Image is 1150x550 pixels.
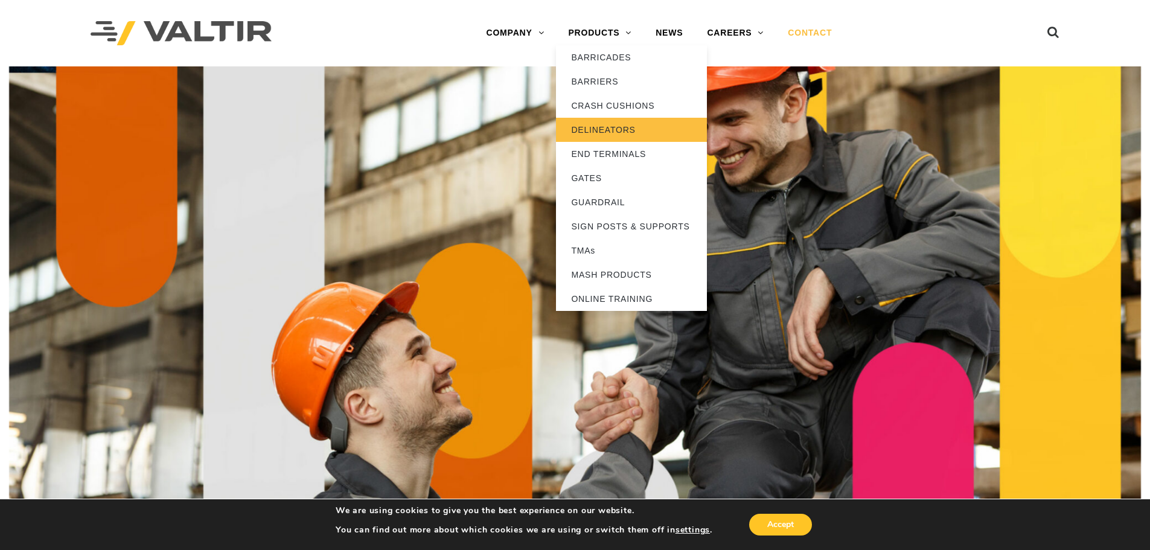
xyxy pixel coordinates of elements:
[556,263,707,287] a: MASH PRODUCTS
[336,525,712,536] p: You can find out more about which cookies we are using or switch them off in .
[556,190,707,214] a: GUARDRAIL
[556,287,707,311] a: ONLINE TRAINING
[776,21,844,45] a: CONTACT
[556,69,707,94] a: BARRIERS
[91,21,272,46] img: Valtir
[556,238,707,263] a: TMAs
[9,66,1141,513] img: Contact_1
[749,514,812,536] button: Accept
[644,21,695,45] a: NEWS
[336,505,712,516] p: We are using cookies to give you the best experience on our website.
[556,21,644,45] a: PRODUCTS
[474,21,556,45] a: COMPANY
[556,94,707,118] a: CRASH CUSHIONS
[695,21,776,45] a: CAREERS
[556,142,707,166] a: END TERMINALS
[556,45,707,69] a: BARRICADES
[556,214,707,238] a: SIGN POSTS & SUPPORTS
[556,118,707,142] a: DELINEATORS
[556,166,707,190] a: GATES
[676,525,710,536] button: settings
